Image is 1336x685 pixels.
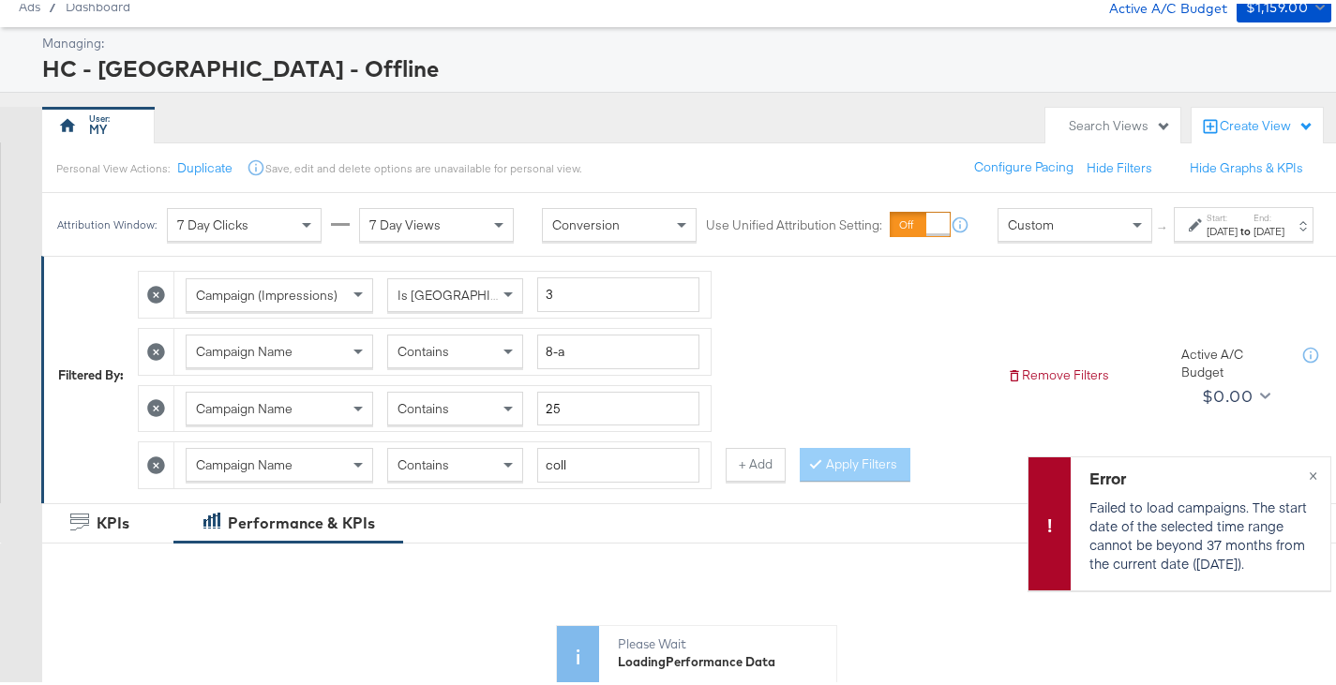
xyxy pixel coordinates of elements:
[961,147,1087,181] button: Configure Pacing
[1154,221,1172,228] span: ↑
[1253,220,1284,235] div: [DATE]
[1202,379,1253,407] div: $0.00
[706,213,882,231] label: Use Unified Attribution Setting:
[1207,220,1238,235] div: [DATE]
[1207,208,1238,220] label: Start:
[196,396,293,413] span: Campaign Name
[1220,113,1313,132] div: Create View
[1089,463,1307,485] div: Error
[537,388,699,423] input: Enter a search term
[1253,208,1284,220] label: End:
[398,396,449,413] span: Contains
[1296,454,1330,487] button: ×
[398,339,449,356] span: Contains
[1087,156,1152,173] button: Hide Filters
[196,283,338,300] span: Campaign (Impressions)
[265,157,581,172] div: Save, edit and delete options are unavailable for personal view.
[56,157,170,172] div: Personal View Actions:
[537,331,699,365] input: Enter a search term
[97,509,129,530] div: KPIs
[196,339,293,356] span: Campaign Name
[1238,220,1253,234] strong: to
[42,31,1327,49] div: Managing:
[89,117,107,135] div: MY
[726,444,786,478] button: + Add
[1309,459,1317,481] span: ×
[177,156,233,173] button: Duplicate
[1190,156,1303,173] button: Hide Graphs & KPIs
[369,213,441,230] span: 7 Day Views
[537,274,699,308] input: Enter a number
[196,453,293,469] span: Campaign Name
[537,444,699,479] input: Enter a search term
[1007,363,1109,380] button: Remove Filters
[177,213,248,230] span: 7 Day Clicks
[1069,113,1171,131] div: Search Views
[398,453,449,469] span: Contains
[1008,213,1054,230] span: Custom
[58,363,124,380] div: Filtered By:
[1089,494,1307,569] p: Failed to load campaigns. The start date of the selected time range cannot be beyond 37 months fr...
[398,283,541,300] span: Is [GEOGRAPHIC_DATA]
[228,509,375,530] div: Performance & KPIs
[552,213,620,230] span: Conversion
[56,215,158,228] div: Attribution Window:
[42,49,1327,81] div: HC - [GEOGRAPHIC_DATA] - Offline
[1181,342,1284,377] div: Active A/C Budget
[1194,378,1274,408] button: $0.00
